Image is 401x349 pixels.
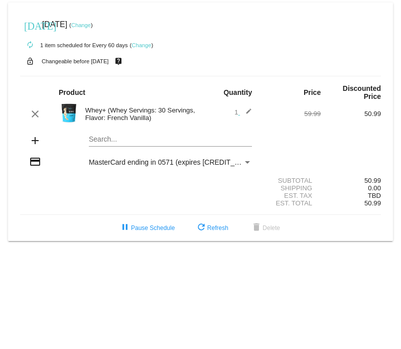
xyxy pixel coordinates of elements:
[260,177,321,184] div: Subtotal
[368,192,381,199] span: TBD
[24,19,36,31] mat-icon: [DATE]
[260,110,321,118] div: 59.99
[321,177,381,184] div: 50.99
[260,184,321,192] div: Shipping
[119,222,131,234] mat-icon: pause
[29,135,41,147] mat-icon: add
[20,42,128,48] small: 1 item scheduled for Every 60 days
[250,222,262,234] mat-icon: delete
[242,219,288,237] button: Delete
[343,84,381,100] strong: Discounted Price
[59,88,85,96] strong: Product
[69,22,93,28] small: ( )
[304,88,321,96] strong: Price
[80,106,201,122] div: Whey+ (Whey Servings: 30 Servings, Flavor: French Vanilla)
[260,192,321,199] div: Est. Tax
[29,108,41,120] mat-icon: clear
[89,136,252,144] input: Search...
[321,110,381,118] div: 50.99
[89,158,252,166] mat-select: Payment Method
[260,199,321,207] div: Est. Total
[111,219,183,237] button: Pause Schedule
[119,224,175,231] span: Pause Schedule
[187,219,236,237] button: Refresh
[112,55,124,68] mat-icon: live_help
[59,103,79,123] img: Image-1-Carousel-Whey-2lb-Vanilla-no-badge-Transp.png
[29,156,41,168] mat-icon: credit_card
[368,184,381,192] span: 0.00
[364,199,381,207] span: 50.99
[223,88,252,96] strong: Quantity
[234,108,252,116] span: 1
[71,22,91,28] a: Change
[195,224,228,231] span: Refresh
[195,222,207,234] mat-icon: refresh
[24,55,36,68] mat-icon: lock_open
[130,42,154,48] small: ( )
[24,39,36,51] mat-icon: autorenew
[89,158,281,166] span: MasterCard ending in 0571 (expires [CREDIT_CARD_DATA])
[240,108,252,120] mat-icon: edit
[250,224,280,231] span: Delete
[131,42,151,48] a: Change
[42,58,109,64] small: Changeable before [DATE]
